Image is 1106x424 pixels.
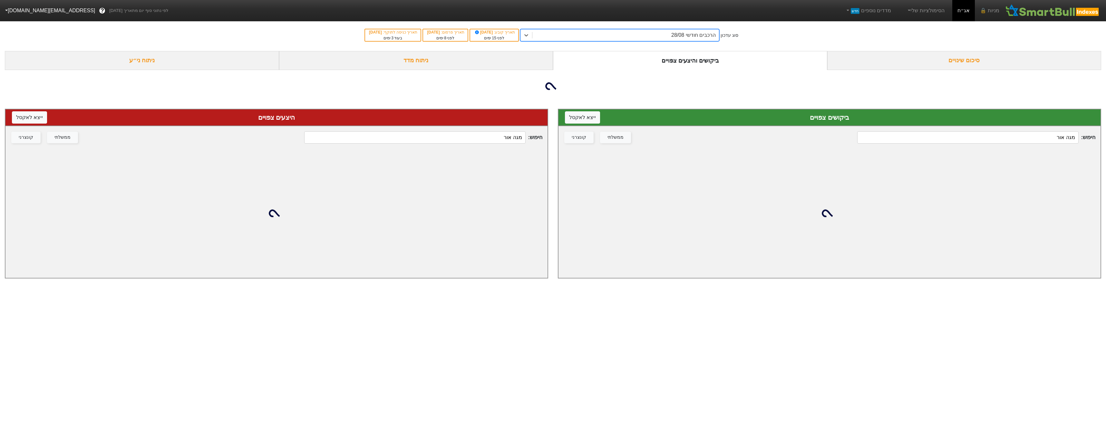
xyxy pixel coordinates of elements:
img: loading... [545,78,561,94]
input: 196 רשומות... [857,131,1078,144]
span: 8 [444,36,446,40]
span: חיפוש : [857,131,1095,144]
div: סוג עדכון [721,32,738,39]
input: 378 רשומות... [304,131,525,144]
div: בעוד ימים [368,35,417,41]
div: לפני ימים [473,35,515,41]
button: ממשלתי [47,132,78,143]
img: loading... [269,206,284,221]
span: [DATE] [369,30,383,35]
span: 3 [391,36,393,40]
div: הרכבים חודשי 28/08 [671,31,716,39]
button: קונצרני [564,132,594,143]
div: תאריך קובע : [473,29,515,35]
img: SmartBull [1004,4,1101,17]
span: [DATE] [427,30,441,35]
div: תאריך כניסה לתוקף : [368,29,417,35]
button: קונצרני [11,132,41,143]
span: חיפוש : [304,131,542,144]
div: ביקושים והיצעים צפויים [553,51,827,70]
img: loading... [822,206,837,221]
span: [DATE] [474,30,494,35]
div: היצעים צפויים [12,113,541,122]
span: לפי נתוני סוף יום מתאריך [DATE] [109,7,168,14]
a: מדדים נוספיםחדש [842,4,894,17]
button: ייצא לאקסל [12,111,47,124]
span: ? [101,6,104,15]
button: ממשלתי [600,132,631,143]
div: ממשלתי [607,134,624,141]
span: 15 [492,36,496,40]
div: ביקושים צפויים [565,113,1094,122]
button: ייצא לאקסל [565,111,600,124]
span: חדש [851,8,859,14]
div: קונצרני [572,134,586,141]
a: הסימולציות שלי [904,4,947,17]
div: ממשלתי [54,134,71,141]
div: לפני ימים [426,35,464,41]
div: ניתוח מדד [279,51,553,70]
div: תאריך פרסום : [426,29,464,35]
div: סיכום שינויים [827,51,1101,70]
div: קונצרני [19,134,33,141]
div: ניתוח ני״ע [5,51,279,70]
